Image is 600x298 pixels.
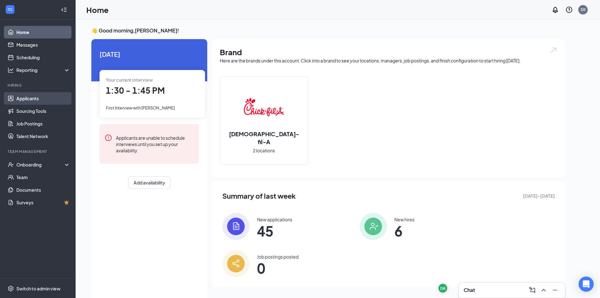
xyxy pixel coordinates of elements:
h3: 👋 Good morning, [PERSON_NAME] ! [91,27,565,34]
div: Here are the brands under this account. Click into a brand to see your locations, managers, job p... [220,57,557,64]
svg: Error [105,134,112,142]
svg: QuestionInfo [565,6,573,14]
svg: Settings [8,285,14,292]
a: Sourcing Tools [16,105,70,117]
button: Add availability [128,176,170,189]
svg: ComposeMessage [529,286,536,294]
img: icon [222,250,249,277]
div: New hires [394,216,414,223]
svg: WorkstreamLogo [7,6,13,13]
span: Summary of last week [222,190,296,202]
span: [DATE] [100,49,199,59]
div: Reporting [16,67,71,73]
h2: [DEMOGRAPHIC_DATA]-fil-A [220,130,308,146]
span: 0 [257,262,299,274]
svg: ChevronUp [540,286,547,294]
h1: Brand [220,47,557,57]
div: New applications [257,216,292,223]
img: icon [360,213,387,240]
svg: Collapse [61,7,67,13]
a: Documents [16,184,70,196]
button: ChevronUp [539,285,549,295]
svg: UserCheck [8,161,14,168]
span: [DATE] - [DATE] [523,192,555,199]
svg: Notifications [551,6,559,14]
div: Switch to admin view [16,285,60,292]
div: Hiring [8,83,69,88]
div: Applicants are unable to schedule interviews until you set up your availability. [116,134,194,154]
span: 45 [257,225,292,237]
a: Team [16,171,70,184]
a: Scheduling [16,51,70,64]
a: Messages [16,38,70,51]
a: Job Postings [16,117,70,130]
a: Applicants [16,92,70,105]
h1: Home [86,4,109,15]
div: Team Management [8,149,69,154]
img: open.6027fd2a22e1237b5b06.svg [549,47,557,54]
span: Your current interview [106,77,153,83]
svg: Analysis [8,67,14,73]
span: 1:30 - 1:45 PM [106,85,165,96]
svg: Minimize [551,286,559,294]
button: ComposeMessage [527,285,537,295]
span: 2 locations [253,147,275,154]
div: Job postings posted [257,254,299,260]
img: Chick-fil-A [244,87,284,127]
h3: Chat [464,287,475,294]
div: Open Intercom Messenger [579,277,594,292]
button: Minimize [550,285,560,295]
span: First Interview with [PERSON_NAME] [106,105,175,110]
div: Onboarding [16,161,65,168]
div: GK [440,286,446,291]
img: icon [222,213,249,240]
a: SurveysCrown [16,196,70,209]
a: Talent Network [16,130,70,143]
a: Home [16,26,70,38]
div: SR [580,7,586,12]
span: 6 [394,225,414,237]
